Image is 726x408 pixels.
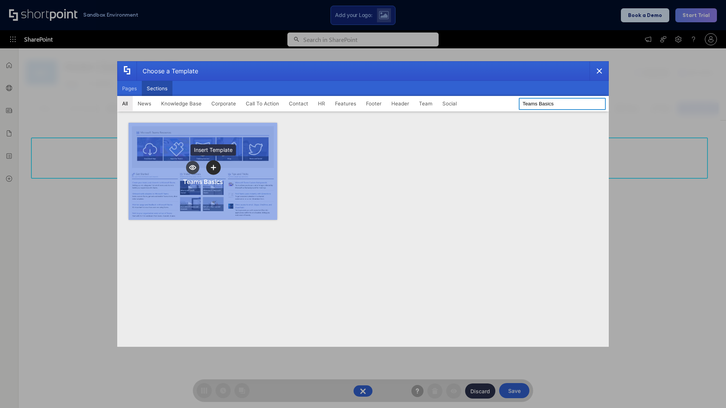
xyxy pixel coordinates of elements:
button: Social [437,96,462,111]
button: Sections [142,81,172,96]
input: Search [519,98,606,110]
button: Features [330,96,361,111]
button: Corporate [206,96,241,111]
button: HR [313,96,330,111]
button: Knowledge Base [156,96,206,111]
button: Team [414,96,437,111]
button: News [133,96,156,111]
div: Choose a Template [137,62,198,80]
button: Header [386,96,414,111]
iframe: Chat Widget [688,372,726,408]
div: Teams Basics [183,178,223,185]
div: template selector [117,61,609,347]
button: Pages [117,81,142,96]
button: Footer [361,96,386,111]
button: All [117,96,133,111]
button: Call To Action [241,96,284,111]
button: Contact [284,96,313,111]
